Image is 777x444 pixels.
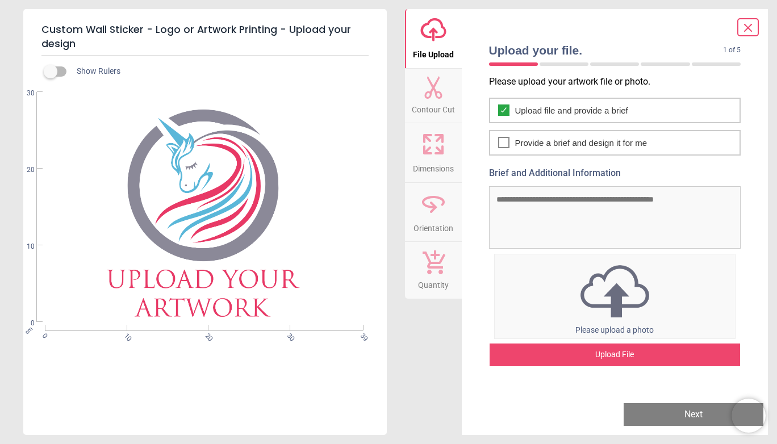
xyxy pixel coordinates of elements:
span: Upload your file. [489,42,724,58]
div: Upload File [490,344,741,366]
span: cm [24,325,34,336]
span: Dimensions [413,158,454,175]
span: Quantity [418,274,449,291]
div: Show Rulers [51,65,387,78]
span: 10 [122,332,129,339]
button: Quantity [405,242,462,299]
span: 20 [203,332,210,339]
span: 10 [13,242,35,252]
span: Orientation [413,217,453,234]
button: Next [624,403,763,426]
iframe: Brevo live chat [732,399,766,433]
img: upload icon [495,262,736,321]
span: 0 [40,332,47,339]
span: Provide a brief and design it for me [515,137,647,149]
label: Brief and Additional Information [489,167,741,179]
span: Upload file and provide a brief [515,104,628,116]
span: 39 [358,332,365,339]
span: Contour Cut [412,99,455,116]
span: 0 [13,319,35,328]
p: Please upload your artwork file or photo. [489,76,750,88]
span: 20 [13,165,35,175]
h5: Custom Wall Sticker - Logo or Artwork Printing - Upload your design [41,18,369,56]
span: 1 of 5 [723,45,741,55]
button: Orientation [405,183,462,242]
span: 30 [13,89,35,98]
button: File Upload [405,9,462,68]
button: Contour Cut [405,69,462,123]
span: 30 [285,332,292,339]
button: Dimensions [405,123,462,182]
span: Please upload a photo [575,325,654,334]
span: File Upload [413,44,454,61]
